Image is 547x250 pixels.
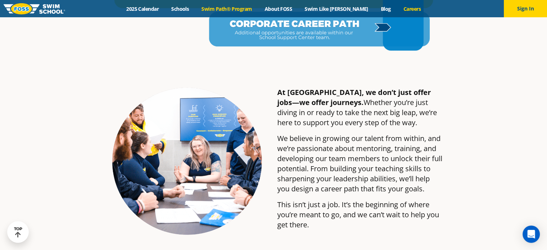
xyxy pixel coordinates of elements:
[4,3,65,14] img: FOSS Swim School Logo
[14,227,22,238] div: TOP
[523,226,540,243] div: Open Intercom Messenger
[277,200,443,230] p: This isn’t just a job. It’s the beginning of where you’re meant to go, and we can’t wait to help ...
[298,5,375,12] a: Swim Like [PERSON_NAME]
[165,5,195,12] a: Schools
[374,5,397,12] a: Blog
[258,5,298,12] a: About FOSS
[120,5,165,12] a: 2025 Calendar
[397,5,427,12] a: Careers
[277,87,443,128] p: Whether you’re just diving in or ready to take the next big leap, we’re here to support you every...
[195,5,258,12] a: Swim Path® Program
[277,133,443,194] p: We believe in growing our talent from within, and we’re passionate about mentoring, training, and...
[277,87,431,107] strong: At [GEOGRAPHIC_DATA], we don’t just offer jobs—we offer journeys.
